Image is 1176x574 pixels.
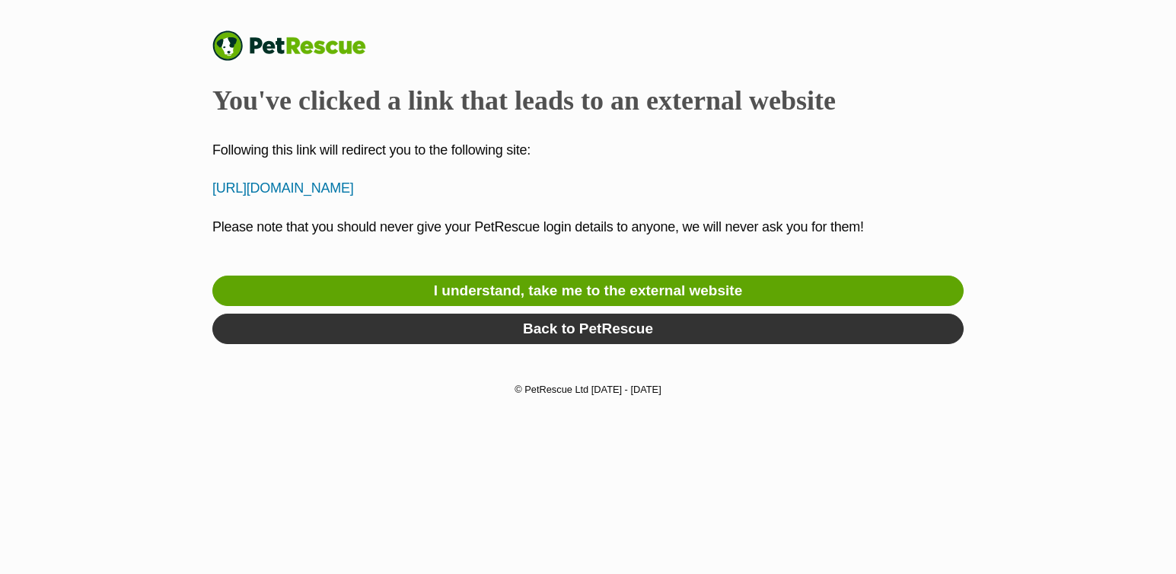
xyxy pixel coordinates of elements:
a: PetRescue [212,30,381,61]
p: Please note that you should never give your PetRescue login details to anyone, we will never ask ... [212,217,964,258]
p: Following this link will redirect you to the following site: [212,140,964,161]
p: [URL][DOMAIN_NAME] [212,178,964,199]
a: I understand, take me to the external website [212,276,964,306]
a: Back to PetRescue [212,314,964,344]
h2: You've clicked a link that leads to an external website [212,84,964,117]
small: © PetRescue Ltd [DATE] - [DATE] [515,384,661,395]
